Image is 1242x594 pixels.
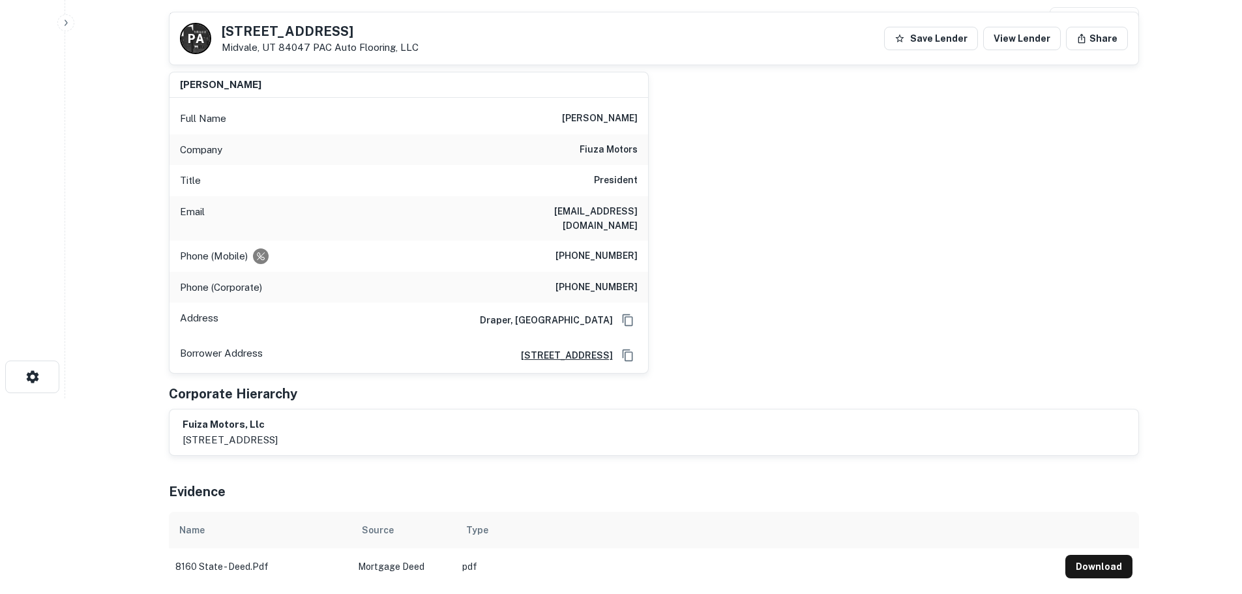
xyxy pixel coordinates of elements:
p: P A [188,30,203,48]
h5: Corporate Hierarchy [169,384,297,404]
div: Type [466,522,488,538]
td: Mortgage Deed [351,548,456,585]
button: Copy Address [618,310,638,330]
th: Type [456,512,1059,548]
div: Source [362,522,394,538]
iframe: Chat Widget [1177,490,1242,552]
div: Requests to not be contacted at this number [253,248,269,264]
h6: [PHONE_NUMBER] [555,248,638,264]
h6: [PHONE_NUMBER] [555,280,638,295]
h6: President [594,173,638,188]
td: pdf [456,548,1059,585]
h6: Draper, [GEOGRAPHIC_DATA] [469,313,613,327]
p: Phone (Corporate) [180,280,262,295]
div: scrollable content [169,512,1139,585]
p: Borrower Address [180,346,263,365]
h6: fuiza motors, llc [183,417,278,432]
a: [STREET_ADDRESS] [510,348,613,363]
th: Source [351,512,456,548]
a: P A [180,23,211,54]
h5: [STREET_ADDRESS] [222,25,419,38]
h6: [PERSON_NAME] [562,111,638,126]
h5: Evidence [169,482,226,501]
a: View Lender [983,27,1061,50]
p: Address [180,310,218,330]
td: 8160 state - deed.pdf [169,548,351,585]
p: Phone (Mobile) [180,248,248,264]
button: Copy Address [618,346,638,365]
button: Download [1065,555,1132,578]
h4: Buyer Details [169,7,270,31]
button: Save Lender [884,27,978,50]
th: Name [169,512,351,548]
p: [STREET_ADDRESS] [183,432,278,448]
button: Share [1066,27,1128,50]
h6: [EMAIL_ADDRESS][DOMAIN_NAME] [481,204,638,233]
p: Title [180,173,201,188]
h6: [PERSON_NAME] [180,78,261,93]
p: Midvale, UT 84047 [222,42,419,53]
a: PAC Auto Flooring, LLC [313,42,419,53]
h6: fiuza motors [580,142,638,158]
p: Full Name [180,111,226,126]
p: Email [180,204,205,233]
div: Name [179,522,205,538]
p: Company [180,142,222,158]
